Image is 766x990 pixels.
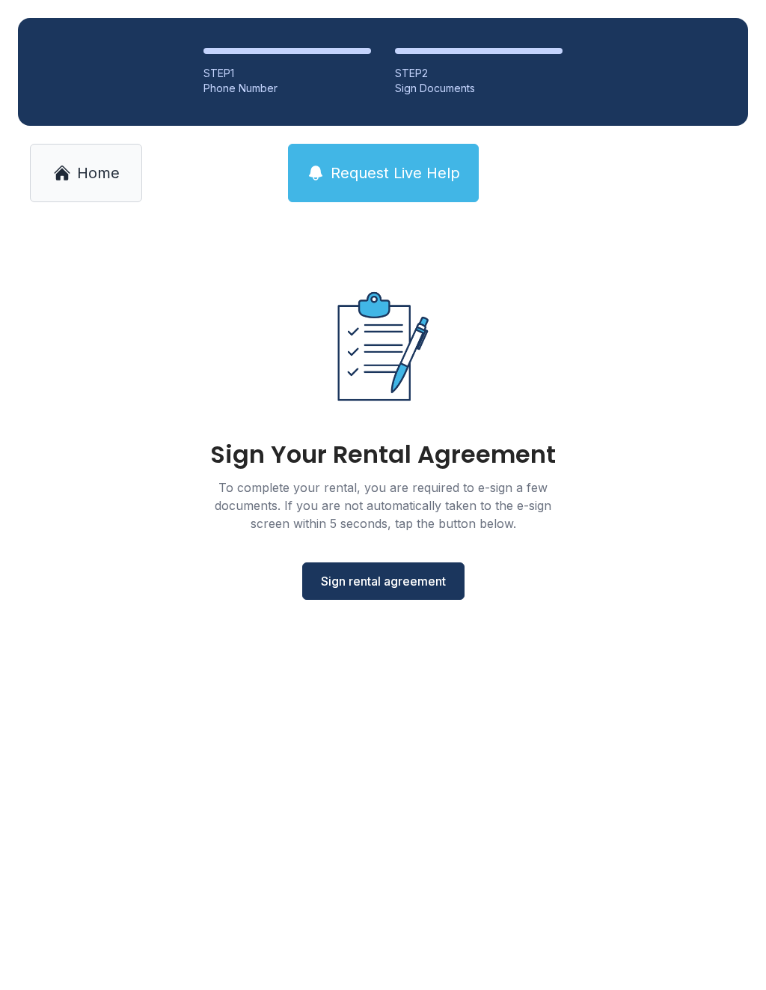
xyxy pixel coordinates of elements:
[331,163,460,183] span: Request Live Help
[321,572,446,590] span: Sign rental agreement
[210,443,556,467] div: Sign Your Rental Agreement
[305,268,461,425] img: Rental agreement document illustration
[395,66,563,81] div: STEP 2
[203,66,371,81] div: STEP 1
[203,81,371,96] div: Phone Number
[196,479,570,532] div: To complete your rental, you are required to e-sign a few documents. If you are not automatically...
[77,163,120,183] span: Home
[395,81,563,96] div: Sign Documents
